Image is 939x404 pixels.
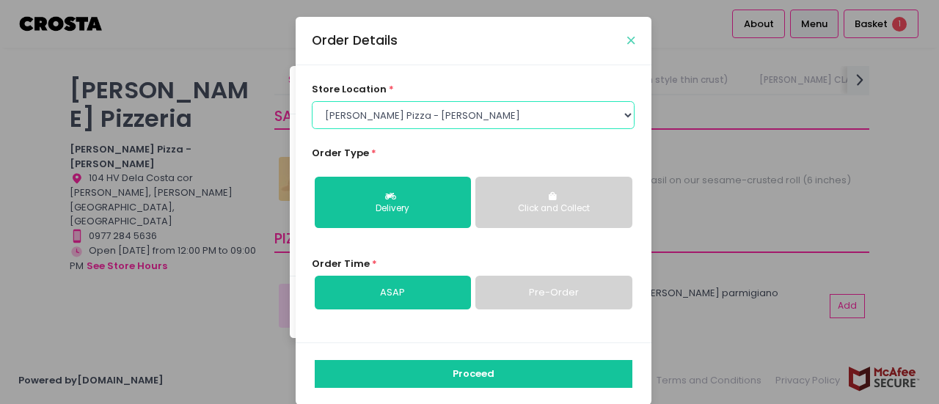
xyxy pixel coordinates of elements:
a: Pre-Order [475,276,632,309]
div: Order Details [312,31,398,50]
div: Click and Collect [486,202,621,216]
div: Delivery [325,202,461,216]
button: Close [627,37,635,44]
span: Order Time [312,257,370,271]
a: ASAP [315,276,471,309]
span: Order Type [312,146,369,160]
span: store location [312,82,387,96]
button: Proceed [315,360,632,388]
